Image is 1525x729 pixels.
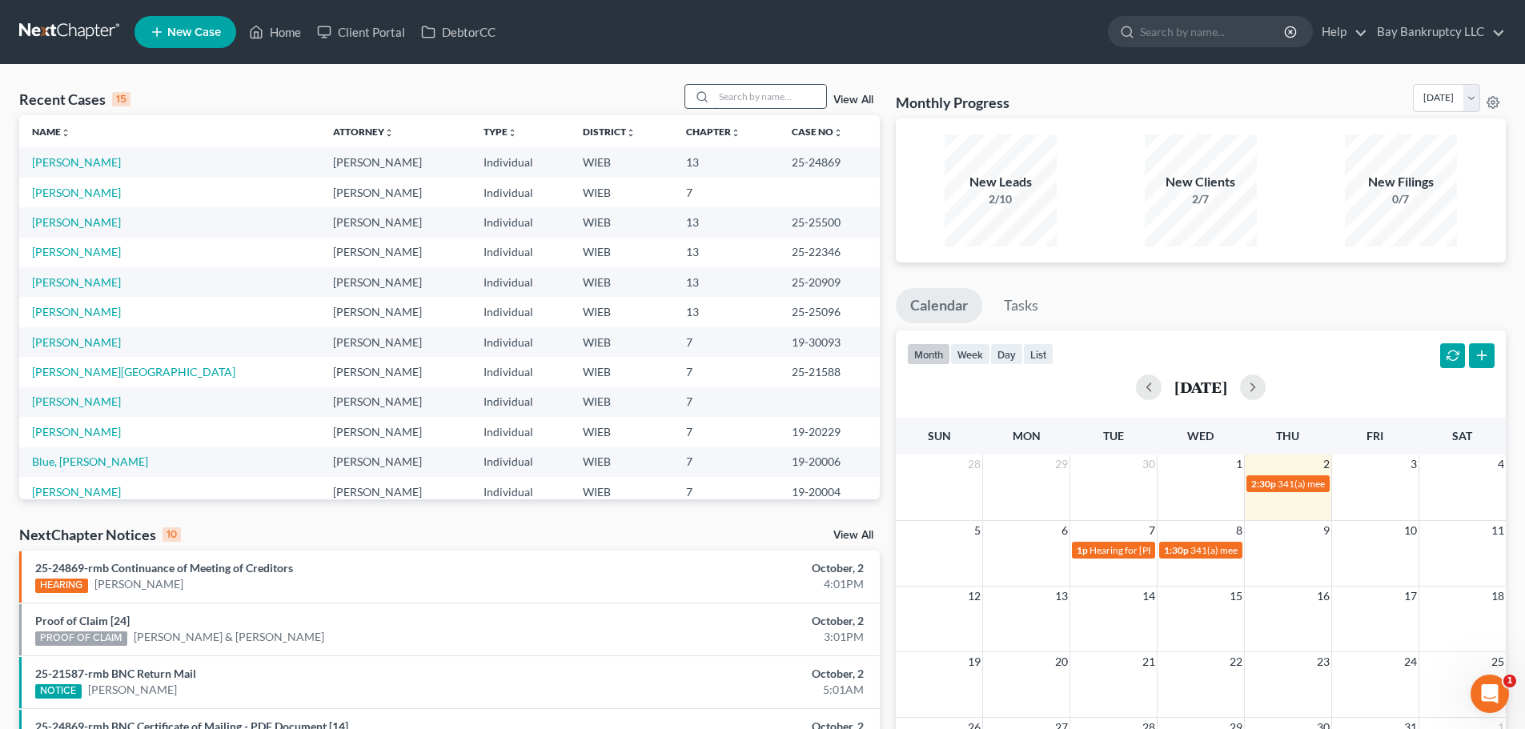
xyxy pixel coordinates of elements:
div: NOTICE [35,684,82,699]
a: Bay Bankruptcy LLC [1369,18,1505,46]
a: [PERSON_NAME] [32,275,121,289]
span: Sat [1452,429,1472,443]
td: WIEB [570,207,673,237]
a: 25-24869-rmb Continuance of Meeting of Creditors [35,561,293,575]
td: WIEB [570,238,673,267]
a: [PERSON_NAME] [32,305,121,318]
button: list [1023,343,1053,365]
a: [PERSON_NAME] [32,245,121,258]
td: 7 [673,357,779,387]
input: Search by name... [1140,17,1286,46]
td: WIEB [570,147,673,177]
span: Hearing for [PERSON_NAME] [1090,544,1214,556]
span: 25 [1490,652,1506,671]
a: Proof of Claim [24] [35,614,130,627]
td: WIEB [570,357,673,387]
span: 12 [966,587,982,606]
div: HEARING [35,579,88,593]
a: Chapterunfold_more [686,126,740,138]
span: 11 [1490,521,1506,540]
td: 7 [673,477,779,507]
span: 14 [1141,587,1157,606]
a: [PERSON_NAME] [32,335,121,349]
a: [PERSON_NAME] [32,425,121,439]
a: Client Portal [309,18,413,46]
td: WIEB [570,477,673,507]
span: 1 [1503,675,1516,687]
td: [PERSON_NAME] [320,417,471,447]
a: 25-21587-rmb BNC Return Mail [35,667,196,680]
td: 13 [673,147,779,177]
span: 24 [1403,652,1419,671]
i: unfold_more [626,128,636,138]
span: 341(a) meeting for [PERSON_NAME] [1190,544,1345,556]
td: WIEB [570,178,673,207]
div: 3:01PM [598,629,864,645]
td: WIEB [570,297,673,326]
span: 30 [1141,455,1157,474]
td: [PERSON_NAME] [320,477,471,507]
td: Individual [471,327,570,357]
span: 1:30p [1164,544,1189,556]
h3: Monthly Progress [896,93,1009,112]
button: month [907,343,950,365]
span: Sun [928,429,951,443]
span: 23 [1315,652,1331,671]
td: [PERSON_NAME] [320,207,471,237]
div: October, 2 [598,666,864,682]
div: New Clients [1145,173,1257,191]
span: Tue [1103,429,1124,443]
span: Thu [1276,429,1299,443]
td: WIEB [570,447,673,477]
a: Typeunfold_more [484,126,517,138]
td: [PERSON_NAME] [320,238,471,267]
td: 25-24869 [779,147,880,177]
a: DebtorCC [413,18,504,46]
span: Fri [1366,429,1383,443]
td: 13 [673,297,779,326]
div: 15 [112,92,130,106]
td: [PERSON_NAME] [320,327,471,357]
span: 6 [1060,521,1070,540]
a: [PERSON_NAME] [32,485,121,499]
td: Individual [471,477,570,507]
span: 1 [1234,455,1244,474]
td: 25-22346 [779,238,880,267]
td: Individual [471,238,570,267]
button: day [990,343,1023,365]
h2: [DATE] [1174,379,1227,395]
span: Mon [1013,429,1041,443]
td: Individual [471,267,570,297]
td: Individual [471,387,570,417]
i: unfold_more [731,128,740,138]
div: 0/7 [1345,191,1457,207]
a: [PERSON_NAME] [32,215,121,229]
td: WIEB [570,417,673,447]
a: Home [241,18,309,46]
td: 13 [673,238,779,267]
span: 341(a) meeting for [PERSON_NAME] [1278,478,1432,490]
div: Recent Cases [19,90,130,109]
div: October, 2 [598,613,864,629]
i: unfold_more [384,128,394,138]
span: 18 [1490,587,1506,606]
div: 5:01AM [598,682,864,698]
td: [PERSON_NAME] [320,387,471,417]
a: Attorneyunfold_more [333,126,394,138]
a: Blue, [PERSON_NAME] [32,455,148,468]
td: 7 [673,387,779,417]
a: [PERSON_NAME] [32,186,121,199]
a: [PERSON_NAME][GEOGRAPHIC_DATA] [32,365,235,379]
td: Individual [471,297,570,326]
td: Individual [471,447,570,477]
a: Case Nounfold_more [792,126,843,138]
button: week [950,343,990,365]
td: Individual [471,147,570,177]
span: 5 [973,521,982,540]
td: 7 [673,447,779,477]
td: 7 [673,178,779,207]
div: New Filings [1345,173,1457,191]
td: 19-20006 [779,447,880,477]
td: 19-20004 [779,477,880,507]
div: NextChapter Notices [19,525,181,544]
